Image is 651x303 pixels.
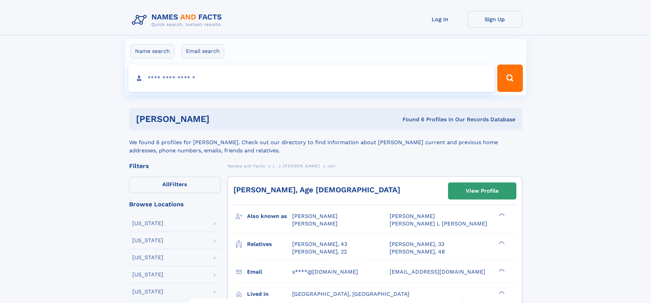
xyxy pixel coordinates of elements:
a: Sign Up [467,11,522,28]
span: [PERSON_NAME] L [PERSON_NAME] [390,220,487,227]
div: We found 6 profiles for [PERSON_NAME]. Check out our directory to find information about [PERSON_... [129,130,522,155]
a: [PERSON_NAME] [283,162,320,170]
a: Log In [413,11,467,28]
h3: Relatives [247,238,292,250]
span: [PERSON_NAME] [390,213,435,219]
a: [PERSON_NAME], 33 [390,240,444,248]
div: [US_STATE] [132,255,163,260]
a: [PERSON_NAME], 48 [390,248,445,256]
div: Found 6 Profiles In Our Records Database [306,116,515,123]
span: [EMAIL_ADDRESS][DOMAIN_NAME] [390,268,485,275]
span: L [273,164,275,168]
h3: Also known as [247,210,292,222]
a: [PERSON_NAME], Age [DEMOGRAPHIC_DATA] [233,185,400,194]
a: View Profile [448,183,516,199]
span: [GEOGRAPHIC_DATA], [GEOGRAPHIC_DATA] [292,291,409,297]
a: [PERSON_NAME], 43 [292,240,347,248]
a: [PERSON_NAME], 22 [292,248,347,256]
div: [US_STATE] [132,289,163,294]
div: Filters [129,163,221,169]
div: ❯ [497,240,505,245]
label: Email search [181,44,224,58]
h3: Email [247,266,292,278]
a: L [273,162,275,170]
span: [PERSON_NAME] [292,220,338,227]
div: View Profile [466,183,499,199]
span: All [162,181,169,188]
span: [PERSON_NAME] [292,213,338,219]
input: search input [128,65,494,92]
h1: [PERSON_NAME] [136,115,306,123]
div: [US_STATE] [132,221,163,226]
span: Jair [327,164,336,168]
label: Name search [131,44,174,58]
button: Search Button [497,65,523,92]
span: [PERSON_NAME] [283,164,320,168]
div: [US_STATE] [132,238,163,243]
a: Names and Facts [228,162,265,170]
div: Browse Locations [129,201,221,207]
div: ❯ [497,268,505,272]
div: [US_STATE] [132,272,163,277]
label: Filters [129,177,221,193]
div: ❯ [497,290,505,294]
div: ❯ [497,212,505,217]
h3: Lived in [247,288,292,300]
img: Logo Names and Facts [129,11,228,29]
